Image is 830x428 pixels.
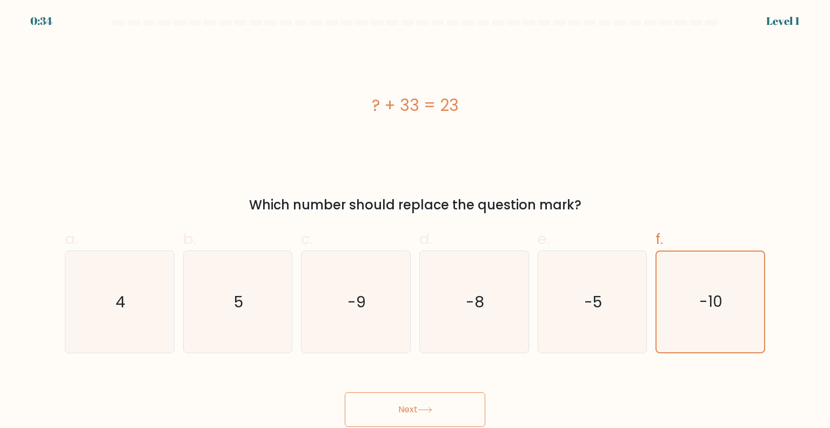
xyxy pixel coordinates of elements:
[116,291,125,312] text: 4
[301,228,313,249] span: c.
[65,228,78,249] span: a.
[183,228,196,249] span: b.
[700,291,723,312] text: -10
[466,291,484,312] text: -8
[71,195,759,215] div: Which number should replace the question mark?
[30,13,52,29] div: 0:34
[538,228,550,249] span: e.
[234,291,243,312] text: 5
[345,392,485,427] button: Next
[655,228,663,249] span: f.
[65,93,765,117] div: ? + 33 = 23
[584,291,602,312] text: -5
[766,13,800,29] div: Level 1
[348,291,366,312] text: -9
[419,228,432,249] span: d.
